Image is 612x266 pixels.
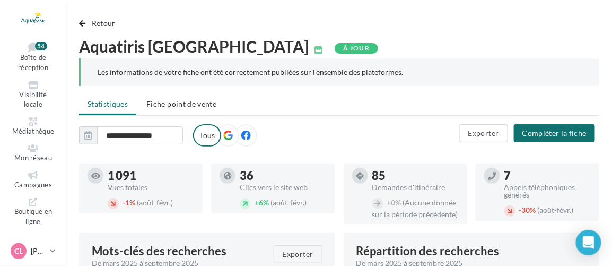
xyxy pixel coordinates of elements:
button: Exporter [274,245,322,263]
span: 6% [255,198,269,207]
span: Aquatiris [GEOGRAPHIC_DATA] [79,38,309,54]
span: Boîte de réception [18,54,48,72]
span: Mots-clés des recherches [92,245,226,257]
a: Campagnes [8,169,58,192]
div: Appels téléphoniques générés [504,184,591,199]
div: Vues totales [108,184,194,191]
span: 1% [123,198,135,207]
div: 85 [372,170,459,182]
span: Visibilité locale [19,90,47,109]
label: Tous [193,124,221,147]
span: (août-févr.) [137,198,173,207]
a: Compléter la fiche [510,128,599,137]
span: (août-févr.) [538,205,574,214]
button: Retour [79,17,120,30]
a: Boutique en ligne [8,195,58,228]
div: À jour [335,43,378,54]
div: Open Intercom Messenger [576,230,601,255]
span: Médiathèque [12,127,55,135]
span: Mon réseau [14,153,52,162]
a: Mon réseau [8,142,58,165]
a: Médiathèque [8,115,58,138]
div: Les informations de votre fiche ont été correctement publiées sur l’ensemble des plateformes. [98,67,582,78]
span: Retour [92,19,116,28]
span: Campagnes [14,181,52,189]
a: Visibilité locale [8,79,58,111]
a: CL [PERSON_NAME] [8,241,58,261]
span: + [387,198,391,207]
span: 30% [519,205,536,214]
span: 0% [387,198,401,207]
span: - [123,198,125,207]
div: 7 [504,170,591,182]
p: [PERSON_NAME] [31,246,46,256]
span: - [519,205,522,214]
div: 36 [240,170,326,182]
div: Répartition des recherches [356,245,500,257]
span: Boutique en ligne [14,208,53,226]
span: (août-févr.) [270,198,307,207]
div: Clics vers le site web [240,184,326,191]
span: (Aucune donnée sur la période précédente) [372,198,458,219]
span: + [255,198,259,207]
div: Demandes d'itinéraire [372,184,459,191]
button: Exporter [459,124,508,142]
span: CL [14,246,23,256]
button: Compléter la fiche [514,124,595,142]
div: 54 [35,42,47,50]
a: Boîte de réception 54 [8,40,58,74]
span: Fiche point de vente [146,99,216,108]
div: 1 091 [108,170,194,182]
